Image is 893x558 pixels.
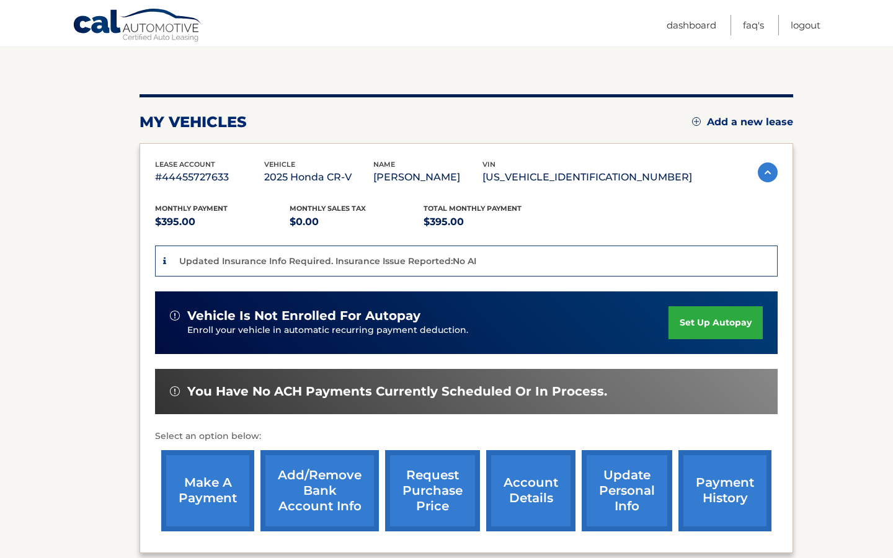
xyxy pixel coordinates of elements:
p: Enroll your vehicle in automatic recurring payment deduction. [187,324,669,337]
img: alert-white.svg [170,386,180,396]
span: vehicle [264,160,295,169]
a: request purchase price [385,450,480,531]
img: add.svg [692,117,701,126]
a: Logout [791,15,820,35]
p: $395.00 [424,213,558,231]
a: account details [486,450,575,531]
span: You have no ACH payments currently scheduled or in process. [187,384,607,399]
span: Monthly sales Tax [290,204,366,213]
span: Total Monthly Payment [424,204,522,213]
h2: my vehicles [140,113,247,131]
p: $0.00 [290,213,424,231]
a: Cal Automotive [73,8,203,44]
p: #44455727633 [155,169,264,186]
a: Add/Remove bank account info [260,450,379,531]
a: Add a new lease [692,116,793,128]
a: update personal info [582,450,672,531]
a: FAQ's [743,15,764,35]
a: payment history [678,450,771,531]
span: lease account [155,160,215,169]
span: name [373,160,395,169]
span: Monthly Payment [155,204,228,213]
a: Dashboard [667,15,716,35]
span: vehicle is not enrolled for autopay [187,308,420,324]
p: $395.00 [155,213,290,231]
p: 2025 Honda CR-V [264,169,373,186]
p: [US_VEHICLE_IDENTIFICATION_NUMBER] [482,169,692,186]
p: Select an option below: [155,429,778,444]
img: accordion-active.svg [758,162,778,182]
a: make a payment [161,450,254,531]
span: vin [482,160,495,169]
img: alert-white.svg [170,311,180,321]
p: [PERSON_NAME] [373,169,482,186]
a: set up autopay [669,306,763,339]
p: Updated Insurance Info Required. Insurance Issue Reported:No AI [179,255,476,267]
